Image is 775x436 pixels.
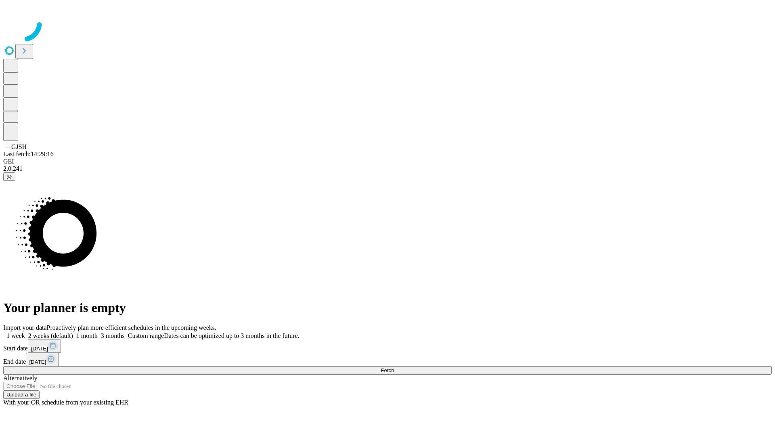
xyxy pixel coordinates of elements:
[3,366,772,375] button: Fetch
[6,174,12,180] span: @
[3,324,47,331] span: Import your data
[101,332,125,339] span: 3 months
[3,300,772,315] h1: Your planner is empty
[76,332,98,339] span: 1 month
[3,399,128,406] span: With your OR schedule from your existing EHR
[3,340,772,353] div: Start date
[29,359,46,365] span: [DATE]
[164,332,299,339] span: Dates can be optimized up to 3 months in the future.
[3,151,54,157] span: Last fetch: 14:29:16
[28,332,73,339] span: 2 weeks (default)
[381,367,394,373] span: Fetch
[3,172,15,181] button: @
[31,346,48,352] span: [DATE]
[3,390,40,399] button: Upload a file
[26,353,59,366] button: [DATE]
[3,375,37,381] span: Alternatively
[3,353,772,366] div: End date
[3,158,772,165] div: GEI
[11,143,27,150] span: GJSH
[6,332,25,339] span: 1 week
[3,165,772,172] div: 2.0.241
[47,324,216,331] span: Proactively plan more efficient schedules in the upcoming weeks.
[28,340,61,353] button: [DATE]
[128,332,164,339] span: Custom range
